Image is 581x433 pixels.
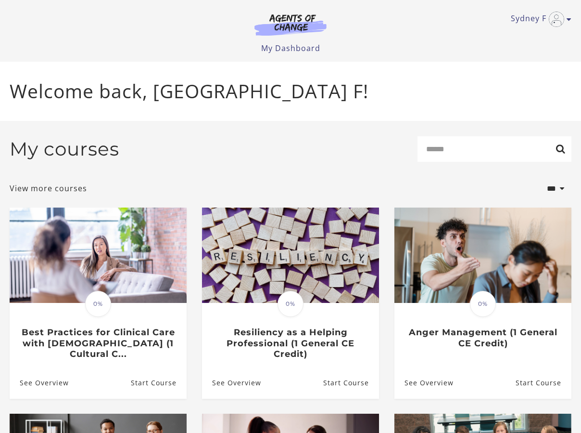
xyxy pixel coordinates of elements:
a: Anger Management (1 General CE Credit): Resume Course [516,367,571,398]
a: Resiliency as a Helping Professional (1 General CE Credit): See Overview [202,367,261,398]
span: 0% [470,291,496,317]
a: Toggle menu [511,12,567,27]
img: Agents of Change Logo [244,13,337,36]
h3: Anger Management (1 General CE Credit) [404,327,561,349]
p: Welcome back, [GEOGRAPHIC_DATA] F! [10,77,571,105]
span: 0% [278,291,303,317]
a: Resiliency as a Helping Professional (1 General CE Credit): Resume Course [323,367,379,398]
h3: Best Practices for Clinical Care with [DEMOGRAPHIC_DATA] (1 Cultural C... [20,327,176,360]
a: My Dashboard [261,43,320,53]
h3: Resiliency as a Helping Professional (1 General CE Credit) [212,327,368,360]
a: Anger Management (1 General CE Credit): See Overview [394,367,454,398]
a: Best Practices for Clinical Care with Asian Americans (1 Cultural C...: See Overview [10,367,69,398]
a: Best Practices for Clinical Care with Asian Americans (1 Cultural C...: Resume Course [131,367,187,398]
a: View more courses [10,183,87,194]
span: 0% [85,291,111,317]
h2: My courses [10,138,119,160]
